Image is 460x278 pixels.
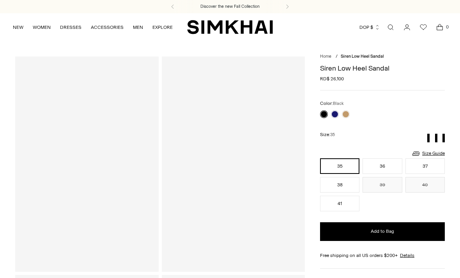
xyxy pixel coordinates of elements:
[15,57,159,271] a: Siren Low Heel Sandal
[405,177,445,193] button: 40
[444,23,451,30] span: 0
[187,19,273,35] a: SIMKHAI
[336,53,338,60] div: /
[333,101,344,106] span: Black
[371,228,394,235] span: Add to Bag
[363,177,402,193] button: 39
[320,222,445,241] button: Add to Bag
[363,158,402,174] button: 36
[411,149,445,158] a: Size Guide
[383,19,398,35] a: Open search modal
[416,19,431,35] a: Wishlist
[359,19,380,36] button: DOP $
[341,54,384,59] span: Siren Low Heel Sandal
[320,65,445,72] h1: Siren Low Heel Sandal
[162,57,305,271] a: Siren Low Heel Sandal
[399,19,415,35] a: Go to the account page
[400,252,414,259] a: Details
[330,132,335,137] span: 35
[60,19,81,36] a: DRESSES
[320,252,445,259] div: Free shipping on all US orders $200+
[91,19,124,36] a: ACCESSORIES
[320,131,335,138] label: Size:
[33,19,51,36] a: WOMEN
[13,19,23,36] a: NEW
[200,4,260,10] a: Discover the new Fall Collection
[320,54,331,59] a: Home
[320,158,359,174] button: 35
[320,196,359,211] button: 41
[320,100,344,107] label: Color:
[133,19,143,36] a: MEN
[152,19,173,36] a: EXPLORE
[320,53,445,60] nav: breadcrumbs
[320,75,344,82] span: RD$ 26,100
[320,177,359,193] button: 38
[432,19,448,35] a: Open cart modal
[405,158,445,174] button: 37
